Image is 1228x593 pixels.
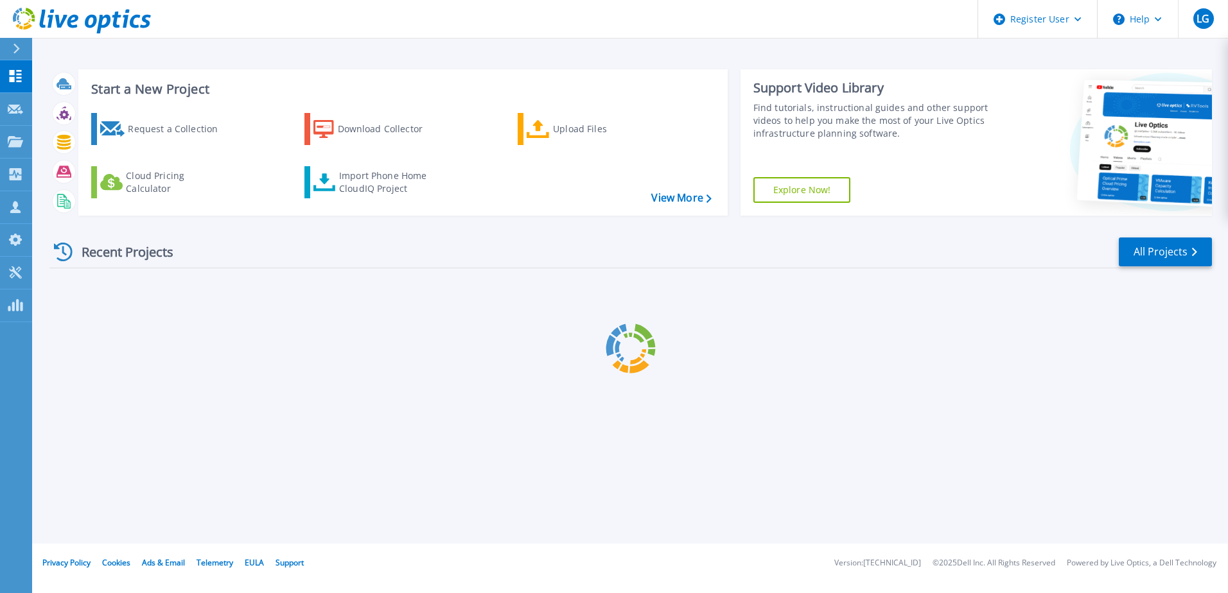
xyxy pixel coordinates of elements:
div: Find tutorials, instructional guides and other support videos to help you make the most of your L... [753,101,994,140]
h3: Start a New Project [91,82,711,96]
div: Recent Projects [49,236,191,268]
li: Powered by Live Optics, a Dell Technology [1067,559,1216,567]
a: Download Collector [304,113,448,145]
li: Version: [TECHNICAL_ID] [834,559,921,567]
div: Request a Collection [128,116,231,142]
a: EULA [245,557,264,568]
a: Cookies [102,557,130,568]
a: Telemetry [197,557,233,568]
a: Privacy Policy [42,557,91,568]
a: Request a Collection [91,113,234,145]
a: Explore Now! [753,177,851,203]
div: Support Video Library [753,80,994,96]
div: Upload Files [553,116,656,142]
div: Download Collector [338,116,441,142]
a: Support [276,557,304,568]
a: View More [651,192,711,204]
span: LG [1197,13,1209,24]
div: Cloud Pricing Calculator [126,169,229,195]
div: Import Phone Home CloudIQ Project [339,169,439,195]
a: Ads & Email [142,557,185,568]
a: Upload Files [518,113,661,145]
a: All Projects [1119,237,1212,266]
a: Cloud Pricing Calculator [91,166,234,198]
li: © 2025 Dell Inc. All Rights Reserved [933,559,1055,567]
